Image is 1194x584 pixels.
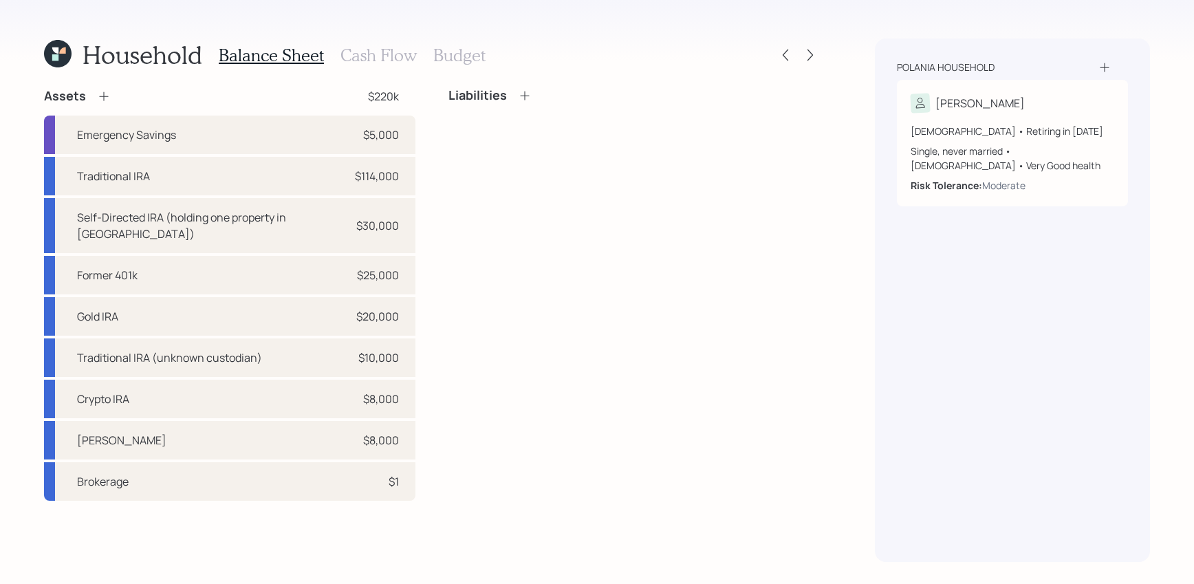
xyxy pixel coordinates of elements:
[363,391,399,407] div: $8,000
[389,473,399,490] div: $1
[355,168,399,184] div: $114,000
[368,88,399,105] div: $220k
[356,308,399,325] div: $20,000
[77,168,150,184] div: Traditional IRA
[77,432,166,448] div: [PERSON_NAME]
[77,391,129,407] div: Crypto IRA
[77,209,347,242] div: Self-Directed IRA (holding one property in [GEOGRAPHIC_DATA])
[77,473,129,490] div: Brokerage
[911,179,982,192] b: Risk Tolerance:
[897,61,995,74] div: Polania household
[911,144,1114,173] div: Single, never married • [DEMOGRAPHIC_DATA] • Very Good health
[448,88,507,103] h4: Liabilities
[77,308,118,325] div: Gold IRA
[356,217,399,234] div: $30,000
[77,349,262,366] div: Traditional IRA (unknown custodian)
[340,45,417,65] h3: Cash Flow
[77,267,138,283] div: Former 401k
[357,267,399,283] div: $25,000
[363,127,399,143] div: $5,000
[911,124,1114,138] div: [DEMOGRAPHIC_DATA] • Retiring in [DATE]
[358,349,399,366] div: $10,000
[935,95,1025,111] div: [PERSON_NAME]
[77,127,176,143] div: Emergency Savings
[83,40,202,69] h1: Household
[433,45,486,65] h3: Budget
[219,45,324,65] h3: Balance Sheet
[982,178,1025,193] div: Moderate
[363,432,399,448] div: $8,000
[44,89,86,104] h4: Assets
